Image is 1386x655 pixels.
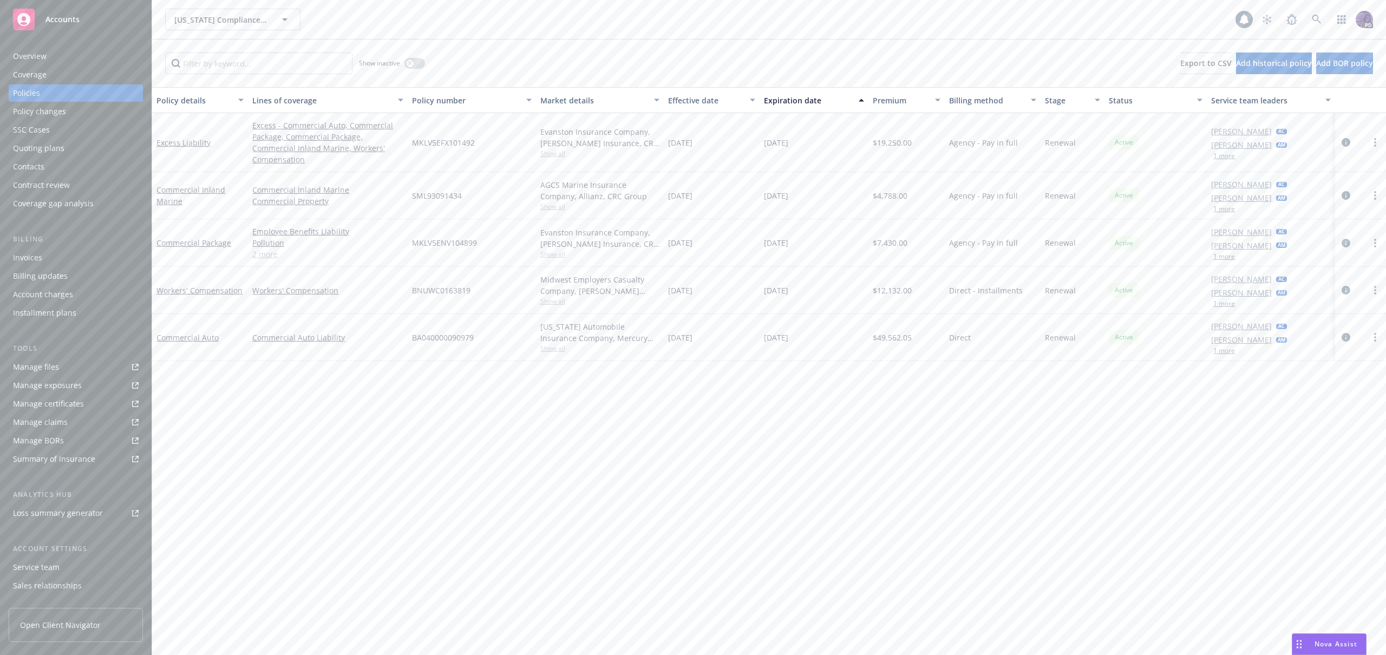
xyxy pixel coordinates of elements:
[1113,332,1135,342] span: Active
[9,234,143,245] div: Billing
[540,321,659,344] div: [US_STATE] Automobile Insurance Company, Mercury Insurance
[165,9,300,30] button: [US_STATE] Compliance Environmental, LLC
[873,95,929,106] div: Premium
[20,619,101,631] span: Open Client Navigator
[760,87,868,113] button: Expiration date
[13,267,68,285] div: Billing updates
[1211,334,1272,345] a: [PERSON_NAME]
[9,450,143,468] a: Summary of insurance
[1041,87,1104,113] button: Stage
[664,87,760,113] button: Effective date
[1180,53,1232,74] button: Export to CSV
[1207,87,1335,113] button: Service team leaders
[1211,320,1272,332] a: [PERSON_NAME]
[165,53,352,74] input: Filter by keyword...
[1213,206,1235,212] button: 1 more
[668,95,743,106] div: Effective date
[949,137,1018,148] span: Agency - Pay in full
[45,15,80,24] span: Accounts
[252,248,403,260] a: 2 more
[873,190,907,201] span: $4,788.00
[13,595,75,613] div: Related accounts
[252,95,391,106] div: Lines of coverage
[1256,9,1278,30] a: Stop snowing
[1369,284,1382,297] a: more
[412,190,462,201] span: SML93091434
[1369,237,1382,250] a: more
[949,285,1023,296] span: Direct - Installments
[412,95,519,106] div: Policy number
[13,286,73,303] div: Account charges
[9,304,143,322] a: Installment plans
[252,332,403,343] a: Commercial Auto Liability
[1045,332,1076,343] span: Renewal
[252,120,403,165] a: Excess - Commercial Auto, Commercial Package, Commercial Package, Commercial Inland Marine, Worke...
[252,237,403,248] a: Pollution
[1045,137,1076,148] span: Renewal
[945,87,1041,113] button: Billing method
[252,184,403,195] a: Commercial Inland Marine
[152,87,248,113] button: Policy details
[359,58,400,68] span: Show inactive
[13,358,59,376] div: Manage files
[1113,191,1135,200] span: Active
[1316,53,1373,74] button: Add BOR policy
[764,190,788,201] span: [DATE]
[9,286,143,303] a: Account charges
[540,179,659,202] div: AGCS Marine Insurance Company, Allianz, CRC Group
[13,121,50,139] div: SSC Cases
[540,250,659,259] span: Show all
[408,87,535,113] button: Policy number
[668,137,692,148] span: [DATE]
[9,543,143,554] div: Account settings
[13,140,64,157] div: Quoting plans
[540,95,648,106] div: Market details
[1316,58,1373,68] span: Add BOR policy
[13,48,47,65] div: Overview
[1356,11,1373,28] img: photo
[9,267,143,285] a: Billing updates
[668,190,692,201] span: [DATE]
[13,84,40,102] div: Policies
[1331,9,1352,30] a: Switch app
[540,126,659,149] div: Evanston Insurance Company, [PERSON_NAME] Insurance, CRC Group
[252,285,403,296] a: Workers' Compensation
[156,332,219,343] a: Commercial Auto
[13,103,66,120] div: Policy changes
[1045,285,1076,296] span: Renewal
[1211,287,1272,298] a: [PERSON_NAME]
[412,237,477,248] span: MKLV5ENV104899
[949,95,1024,106] div: Billing method
[1211,273,1272,285] a: [PERSON_NAME]
[13,395,84,412] div: Manage certificates
[9,195,143,212] a: Coverage gap analysis
[9,176,143,194] a: Contract review
[9,577,143,594] a: Sales relationships
[1339,237,1352,250] a: circleInformation
[9,358,143,376] a: Manage files
[9,489,143,500] div: Analytics hub
[1213,300,1235,307] button: 1 more
[174,14,268,25] span: [US_STATE] Compliance Environmental, LLC
[156,95,232,106] div: Policy details
[156,238,231,248] a: Commercial Package
[949,190,1018,201] span: Agency - Pay in full
[9,121,143,139] a: SSC Cases
[13,450,95,468] div: Summary of insurance
[1211,126,1272,137] a: [PERSON_NAME]
[9,377,143,394] a: Manage exposures
[873,137,912,148] span: $19,250.00
[1211,226,1272,238] a: [PERSON_NAME]
[13,577,82,594] div: Sales relationships
[1292,633,1367,655] button: Nova Assist
[1113,285,1135,295] span: Active
[1213,348,1235,354] button: 1 more
[13,559,60,576] div: Service team
[1315,639,1357,649] span: Nova Assist
[1211,95,1318,106] div: Service team leaders
[1045,95,1088,106] div: Stage
[536,87,664,113] button: Market details
[9,48,143,65] a: Overview
[540,344,659,353] span: Show all
[1292,634,1306,654] div: Drag to move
